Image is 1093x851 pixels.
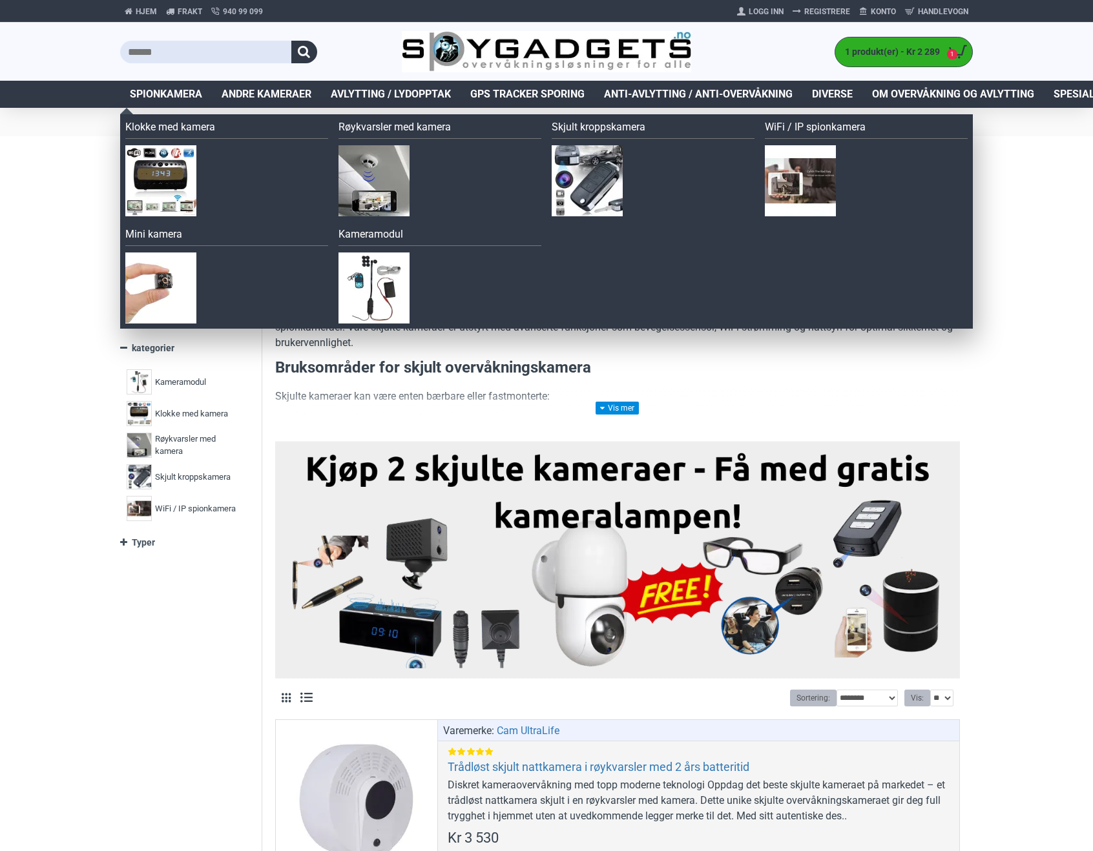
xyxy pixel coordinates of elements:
[604,87,793,102] span: Anti-avlytting / Anti-overvåkning
[470,87,585,102] span: GPS Tracker Sporing
[301,411,960,442] li: Disse kan tas med overalt og brukes til skjult filming i situasjoner der diskresjon er nødvendig ...
[155,502,236,515] span: WiFi / IP spionkamera
[448,777,950,824] div: Diskret kameraovervåkning med topp moderne teknologi Oppdag det beste skjulte kameraet på markede...
[804,6,850,17] span: Registrere
[338,145,410,216] img: Røykvarsler med kamera
[285,448,950,668] img: Kjøp 2 skjulte kameraer – Få med gratis kameralampe!
[338,252,410,323] img: Kameramodul
[120,81,212,108] a: Spionkamera
[871,6,896,17] span: Konto
[178,6,202,17] span: Frakt
[448,759,749,774] a: Trådløst skjult nattkamera i røykvarsler med 2 års batteritid
[222,87,311,102] span: Andre kameraer
[127,496,152,521] img: WiFi / IP spionkamera
[275,389,960,404] p: Skjulte kameraer kan være enten bærbare eller fastmonterte:
[765,145,836,216] img: WiFi / IP spionkamera
[790,690,837,706] label: Sortering:
[402,31,692,73] img: SpyGadgets.no
[127,464,152,489] img: Skjult kroppskamera
[127,369,152,395] img: Kameramodul
[900,1,973,22] a: Handlevogn
[136,6,157,17] span: Hjem
[127,401,152,426] img: Klokke med kamera
[918,6,968,17] span: Handlevogn
[855,1,900,22] a: Konto
[321,81,461,108] a: Avlytting / Lydopptak
[212,81,321,108] a: Andre kameraer
[120,531,249,554] a: Typer
[301,412,419,424] strong: Bærbare spionkameraer:
[835,45,943,59] span: 1 produkt(er) - Kr 2 289
[802,81,862,108] a: Diverse
[733,1,788,22] a: Logg Inn
[125,145,196,216] img: Klokke med kamera
[749,6,784,17] span: Logg Inn
[497,723,559,739] a: Cam UltraLife
[125,119,328,139] a: Klokke med kamera
[338,119,541,139] a: Røykvarsler med kamera
[155,407,228,420] span: Klokke med kamera
[125,252,196,323] img: Mini kamera
[812,87,853,102] span: Diverse
[461,81,594,108] a: GPS Tracker Sporing
[872,87,1034,102] span: Om overvåkning og avlytting
[275,357,960,379] h3: Bruksområder for skjult overvåkningskamera
[788,1,855,22] a: Registrere
[594,81,802,108] a: Anti-avlytting / Anti-overvåkning
[155,376,206,389] span: Kameramodul
[155,433,239,458] span: Røykvarsler med kamera
[223,6,263,17] span: 940 99 099
[125,227,328,246] a: Mini kamera
[552,119,755,139] a: Skjult kroppskamera
[765,119,968,139] a: WiFi / IP spionkamera
[338,227,541,246] a: Kameramodul
[835,37,972,67] a: 1 produkt(er) - Kr 2 289 1
[904,690,930,706] label: Vis:
[127,433,152,458] img: Røykvarsler med kamera
[448,831,499,845] span: Kr 3 530
[331,87,451,102] span: Avlytting / Lydopptak
[130,87,202,102] span: Spionkamera
[862,81,1044,108] a: Om overvåkning og avlytting
[155,471,231,484] span: Skjult kroppskamera
[552,145,623,216] img: Skjult kroppskamera
[443,723,494,739] span: Varemerke:
[120,337,249,360] a: kategorier
[947,49,958,60] span: 1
